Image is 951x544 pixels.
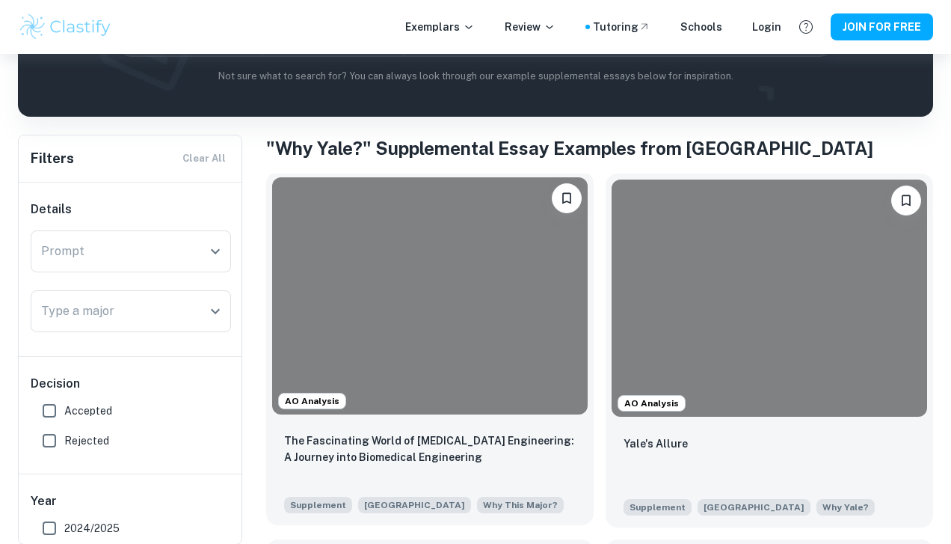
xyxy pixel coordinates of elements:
[793,14,819,40] button: Help and Feedback
[505,19,555,35] p: Review
[624,499,692,516] span: Supplement
[752,19,781,35] a: Login
[831,13,933,40] button: JOIN FOR FREE
[18,12,113,42] img: Clastify logo
[618,397,685,410] span: AO Analysis
[31,201,231,218] h6: Details
[64,433,109,449] span: Rejected
[205,241,226,262] button: Open
[816,498,875,516] span: What is it about Yale that has led you to apply?
[606,174,933,528] a: AO AnalysisPlease log in to bookmark exemplarsYale's AllureSupplement[GEOGRAPHIC_DATA]What is it ...
[31,375,231,393] h6: Decision
[698,499,810,516] span: [GEOGRAPHIC_DATA]
[266,174,594,528] a: AO AnalysisPlease log in to bookmark exemplarsThe Fascinating World of Heart Valve Engineering: A...
[31,492,231,510] h6: Year
[284,433,576,465] p: The Fascinating World of Heart Valve Engineering: A Journey into Biomedical Engineering
[358,497,471,513] span: [GEOGRAPHIC_DATA]
[284,497,352,513] span: Supplement
[64,403,112,419] span: Accepted
[483,498,558,512] span: Why This Major?
[30,69,921,84] p: Not sure what to search for? You can always look through our example supplemental essays below fo...
[891,186,921,216] button: Please log in to bookmark exemplars
[477,495,564,513] span: Tell us about a topic or idea that excites you and is related to one or more academic areas you s...
[31,148,74,169] h6: Filters
[64,520,120,537] span: 2024/2025
[405,19,475,35] p: Exemplars
[279,394,345,408] span: AO Analysis
[822,501,869,514] span: Why Yale?
[266,135,933,162] h1: "Why Yale?" Supplemental Essay Examples from [GEOGRAPHIC_DATA]
[680,19,722,35] a: Schools
[552,183,582,213] button: Please log in to bookmark exemplars
[205,301,226,322] button: Open
[593,19,650,35] a: Tutoring
[624,435,688,452] p: Yale's Allure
